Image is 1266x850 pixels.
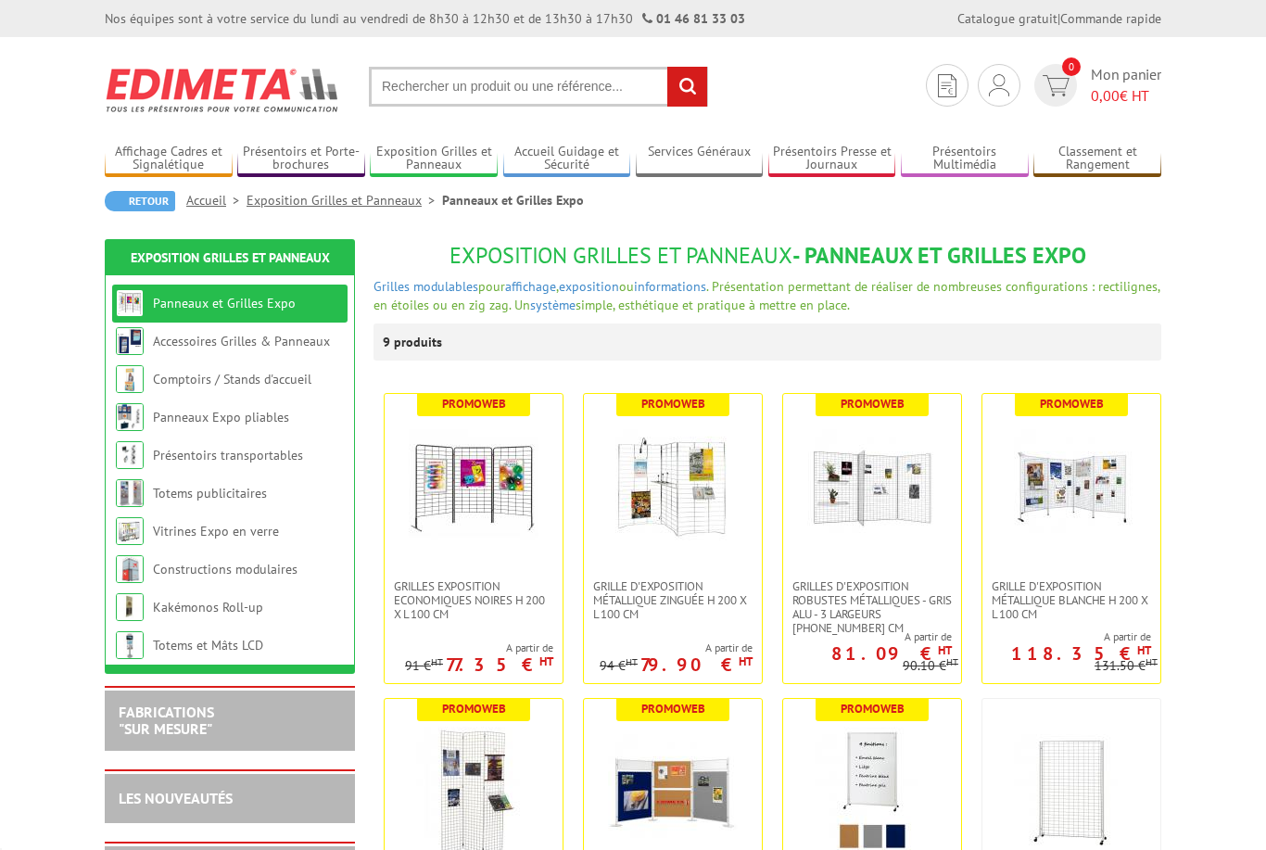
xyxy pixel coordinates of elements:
[1033,144,1161,174] a: Classement et Rangement
[1006,422,1136,552] img: Grille d'exposition métallique blanche H 200 x L 100 cm
[640,659,753,670] p: 79.90 €
[394,579,553,621] span: Grilles Exposition Economiques Noires H 200 x L 100 cm
[992,579,1151,621] span: Grille d'exposition métallique blanche H 200 x L 100 cm
[1137,642,1151,658] sup: HT
[131,249,330,266] a: Exposition Grilles et Panneaux
[105,9,745,28] div: Nos équipes sont à votre service du lundi au vendredi de 8h30 à 12h30 et de 13h30 à 17h30
[530,297,576,313] a: système
[982,579,1160,621] a: Grille d'exposition métallique blanche H 200 x L 100 cm
[431,655,443,668] sup: HT
[636,144,764,174] a: Services Généraux
[841,701,905,717] b: Promoweb
[946,655,958,668] sup: HT
[119,703,214,738] a: FABRICATIONS"Sur Mesure"
[385,579,563,621] a: Grilles Exposition Economiques Noires H 200 x L 100 cm
[608,422,738,552] img: Grille d'exposition métallique Zinguée H 200 x L 100 cm
[119,789,233,807] a: LES NOUVEAUTÉS
[116,403,144,431] img: Panneaux Expo pliables
[841,396,905,412] b: Promoweb
[105,191,175,211] a: Retour
[116,327,144,355] img: Accessoires Grilles & Panneaux
[1091,85,1161,107] span: € HT
[901,144,1029,174] a: Présentoirs Multimédia
[153,561,298,577] a: Constructions modulaires
[116,289,144,317] img: Panneaux et Grilles Expo
[807,422,937,552] img: Grilles d'exposition robustes métalliques - gris alu - 3 largeurs 70-100-120 cm
[1060,10,1161,27] a: Commande rapide
[153,333,330,349] a: Accessoires Grilles & Panneaux
[1030,64,1161,107] a: devis rapide 0 Mon panier 0,00€ HT
[442,701,506,717] b: Promoweb
[373,278,410,295] a: Grilles
[373,244,1161,268] h1: - Panneaux et Grilles Expo
[600,659,638,673] p: 94 €
[938,74,956,97] img: devis rapide
[600,641,753,655] span: A partir de
[503,144,631,174] a: Accueil Guidage et Sécurité
[1062,57,1081,76] span: 0
[153,447,303,463] a: Présentoirs transportables
[153,485,267,501] a: Totems publicitaires
[446,659,553,670] p: 77.35 €
[116,441,144,469] img: Présentoirs transportables
[153,409,289,425] a: Panneaux Expo pliables
[957,10,1057,27] a: Catalogue gratuit
[383,324,452,361] p: 9 produits
[989,74,1009,96] img: devis rapide
[442,396,506,412] b: Promoweb
[783,629,952,644] span: A partir de
[938,642,952,658] sup: HT
[792,579,952,635] span: Grilles d'exposition robustes métalliques - gris alu - 3 largeurs [PHONE_NUMBER] cm
[768,144,896,174] a: Présentoirs Presse et Journaux
[982,629,1151,644] span: A partir de
[409,422,538,552] img: Grilles Exposition Economiques Noires H 200 x L 100 cm
[369,67,708,107] input: Rechercher un produit ou une référence...
[105,56,341,124] img: Edimeta
[593,579,753,621] span: Grille d'exposition métallique Zinguée H 200 x L 100 cm
[957,9,1161,28] div: |
[1043,75,1070,96] img: devis rapide
[831,648,952,659] p: 81.09 €
[1040,396,1104,412] b: Promoweb
[783,579,961,635] a: Grilles d'exposition robustes métalliques - gris alu - 3 largeurs [PHONE_NUMBER] cm
[626,655,638,668] sup: HT
[505,278,556,295] a: affichage
[116,517,144,545] img: Vitrines Expo en verre
[1091,86,1120,105] span: 0,00
[539,653,553,669] sup: HT
[116,479,144,507] img: Totems publicitaires
[105,144,233,174] a: Affichage Cadres et Signalétique
[373,278,1159,313] span: pour , ou . Présentation permettant de réaliser de nombreuses configurations : rectilignes, en ét...
[1095,659,1158,673] p: 131.50 €
[584,579,762,621] a: Grille d'exposition métallique Zinguée H 200 x L 100 cm
[153,637,263,653] a: Totems et Mâts LCD
[1146,655,1158,668] sup: HT
[656,10,745,27] a: 01 46 81 33 03
[116,593,144,621] img: Kakémonos Roll-up
[153,295,296,311] a: Panneaux et Grilles Expo
[413,278,478,295] a: modulables
[449,241,792,270] span: Exposition Grilles et Panneaux
[153,371,311,387] a: Comptoirs / Stands d'accueil
[559,278,619,295] a: exposition
[186,192,247,209] a: Accueil
[247,192,442,209] a: Exposition Grilles et Panneaux
[153,599,263,615] a: Kakémonos Roll-up
[667,67,707,107] input: rechercher
[634,278,706,295] a: informations
[442,191,584,209] li: Panneaux et Grilles Expo
[153,523,279,539] a: Vitrines Expo en verre
[641,396,705,412] b: Promoweb
[405,641,553,655] span: A partir de
[405,659,443,673] p: 91 €
[237,144,365,174] a: Présentoirs et Porte-brochures
[641,701,705,717] b: Promoweb
[1091,64,1161,107] span: Mon panier
[1011,648,1151,659] p: 118.35 €
[370,144,498,174] a: Exposition Grilles et Panneaux
[116,555,144,583] img: Constructions modulaires
[739,653,753,669] sup: HT
[116,631,144,659] img: Totems et Mâts LCD
[116,365,144,393] img: Comptoirs / Stands d'accueil
[903,659,958,673] p: 90.10 €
